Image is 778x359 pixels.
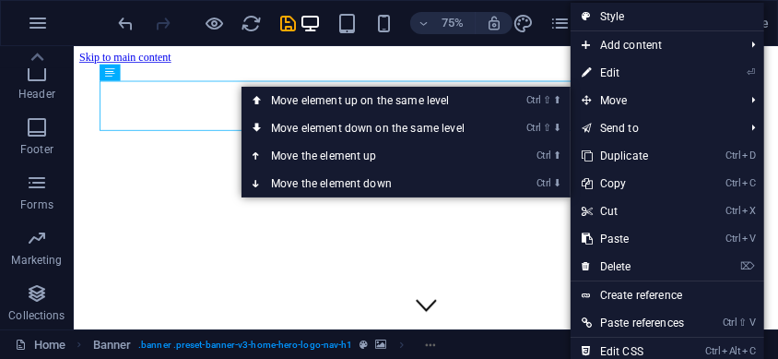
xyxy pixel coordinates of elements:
[726,205,741,217] i: Ctrl
[11,253,62,268] p: Marketing
[742,233,755,245] i: V
[526,122,541,134] i: Ctrl
[553,94,561,106] i: ⬆
[116,13,137,34] i: Undo: Change text (Ctrl+Z)
[749,317,755,329] i: V
[93,334,445,356] nav: breadcrumb
[553,122,561,134] i: ⬇
[93,334,132,356] span: Click to select. Double-click to edit
[8,308,65,323] p: Collections
[536,177,551,189] i: Ctrl
[706,345,721,357] i: Ctrl
[242,13,263,34] i: Reload page
[571,309,695,337] a: Ctrl⇧VPaste references
[571,281,764,309] a: Create reference
[553,150,561,162] i: ⬆
[742,177,755,189] i: C
[571,197,695,225] a: CtrlXCut
[486,15,502,31] i: On resize automatically adjust zoom level to fit chosen device.
[571,225,695,253] a: CtrlVPaste
[571,142,695,170] a: CtrlDDuplicate
[7,7,130,23] a: Skip to main content
[726,177,741,189] i: Ctrl
[571,114,737,142] a: Send to
[543,122,551,134] i: ⇧
[18,87,55,102] p: Header
[410,12,476,34] button: 75%
[543,94,551,106] i: ⇧
[571,253,695,281] a: ⌦Delete
[571,59,695,87] a: ⏎Edit
[739,317,748,329] i: ⇧
[742,345,755,357] i: C
[242,142,501,170] a: Ctrl⬆Move the element up
[553,177,561,189] i: ⬇
[513,12,535,34] button: design
[723,345,741,357] i: Alt
[20,197,53,212] p: Forms
[242,170,501,197] a: Ctrl⬇Move the element down
[138,334,352,356] span: . banner .preset-banner-v3-home-hero-logo-nav-h1
[360,340,369,350] i: This element is a customizable preset
[204,12,226,34] button: Click here to leave preview mode and continue editing
[747,66,755,78] i: ⏎
[550,13,572,34] i: Pages (Ctrl+Alt+S)
[242,114,501,142] a: Ctrl⇧⬇Move element down on the same level
[115,12,137,34] button: undo
[438,12,467,34] h6: 75%
[536,150,551,162] i: Ctrl
[571,170,695,197] a: CtrlCCopy
[742,205,755,217] i: X
[20,142,53,157] p: Footer
[376,340,387,350] i: This element contains a background
[723,317,737,329] i: Ctrl
[742,150,755,162] i: D
[740,260,755,272] i: ⌦
[278,13,300,34] i: Save (Ctrl+S)
[513,13,535,34] i: Design (Ctrl+Alt+Y)
[277,12,300,34] button: save
[15,334,65,356] a: Click to cancel selection. Double-click to open Pages
[241,12,263,34] button: reload
[549,12,572,34] button: pages
[526,94,541,106] i: Ctrl
[571,31,737,59] span: Add content
[571,87,737,114] span: Move
[242,87,501,114] a: Ctrl⇧⬆Move element up on the same level
[726,150,741,162] i: Ctrl
[571,3,764,30] a: Style
[726,233,741,245] i: Ctrl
